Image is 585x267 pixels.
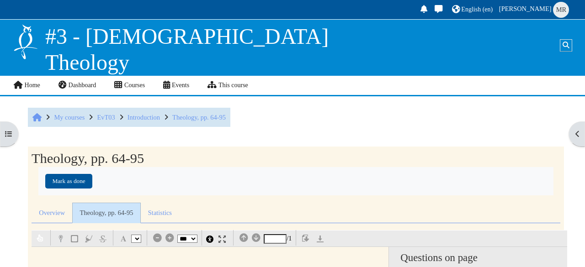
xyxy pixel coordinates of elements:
a: User menu [498,1,572,18]
a: Home [4,76,49,95]
a: My courses [54,114,85,121]
div: Show notification window with no new notifications [418,3,431,17]
a: Theology, pp. 64-95 [72,203,140,223]
a: Events [154,76,198,95]
img: Add a pin in the document and write a comment. [57,235,64,242]
a: EvT03 [97,114,115,121]
a: This course [198,76,257,95]
img: Hide Annotations [206,236,213,243]
img: Highlight text and add a comment. [85,235,92,242]
button: Strikeout text and add a comment. [96,232,109,245]
a: Overview [32,203,72,223]
button: Add a Rectangle in the document and write a comment. [69,232,81,245]
img: Add a text in the document. [120,235,127,242]
a: Fullscreen [218,235,229,242]
nav: Site links [13,76,248,95]
span: Number of pages [288,235,292,242]
span: Dashboard [69,82,96,89]
button: Highlight text and add a comment. [82,232,95,245]
i: Toggle messaging drawer [433,5,443,13]
a: Introduction [128,114,160,121]
img: download document [302,235,311,243]
span: Events [172,82,189,89]
button: Add a text in the document. [117,232,129,245]
a: Statistics [141,203,180,223]
span: Courses [124,82,145,89]
span: Mia Rakoto [553,2,569,18]
span: Home [25,82,40,89]
span: English ‎(en)‎ [461,6,493,13]
button: Mark Theology, pp. 64-95 as done [45,174,92,188]
nav: Breadcrumb [28,108,230,127]
a: Courses [105,76,154,95]
button: Add a pin in the document and write a comment. [54,232,67,245]
img: Strikeout text and add a comment. [99,235,106,242]
img: Logo [13,23,38,60]
span: / [238,232,292,245]
a: Theology, pp. 64-95 [172,114,226,121]
img: download comments [317,236,324,242]
button: Cursor [34,232,46,245]
span: This course [218,82,248,89]
span: [PERSON_NAME] [499,5,552,12]
a: English ‎(en)‎ [451,3,494,17]
h4: Questions on page [400,251,556,264]
a: Toggle messaging drawer There are 0 unread conversations [432,3,446,17]
span: #3 - [DEMOGRAPHIC_DATA] Theology [45,24,329,75]
img: Add a Rectangle in the document and write a comment. [71,235,78,242]
img: Fullscreen [218,236,226,243]
a: Hide Annotations [206,235,217,242]
h2: Theology, pp. 64-95 [32,151,144,166]
a: Dashboard [49,76,105,95]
